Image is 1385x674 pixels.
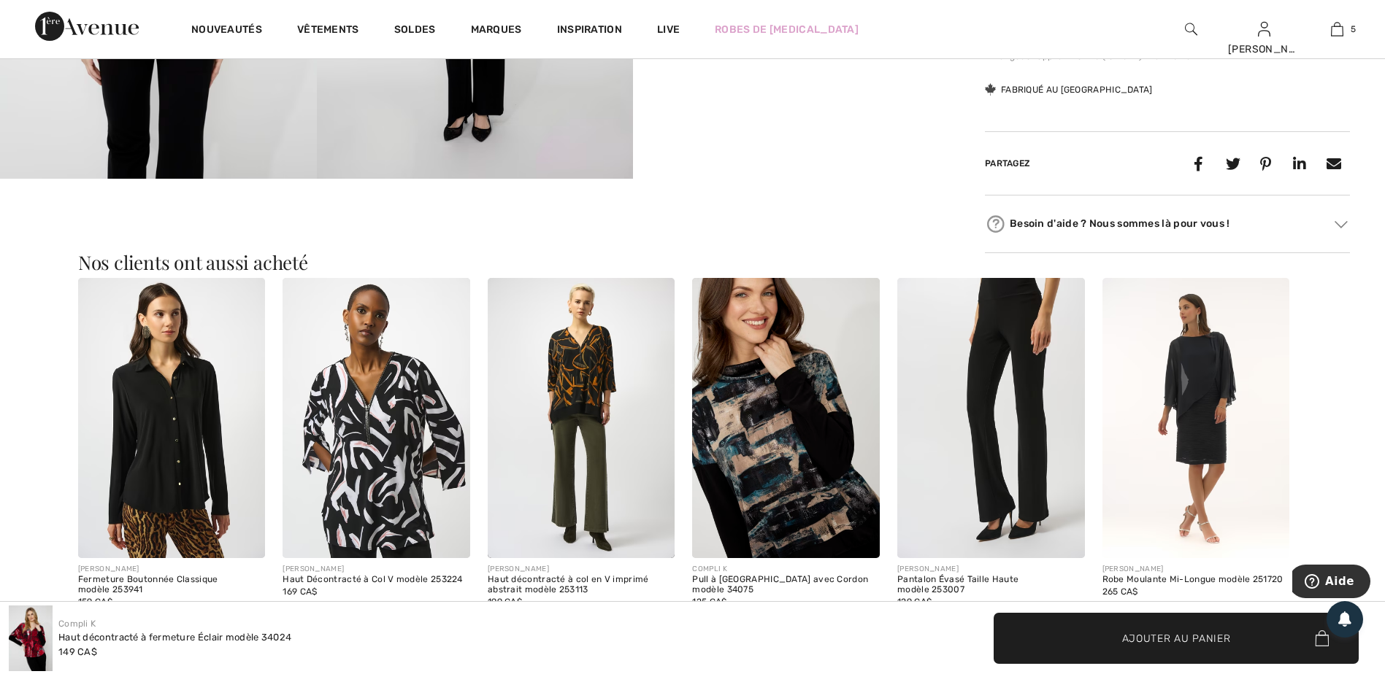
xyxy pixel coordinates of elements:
span: 265 CA$ [1102,586,1138,597]
div: Haut décontracté à fermeture Éclair modèle 34024 [58,630,291,645]
img: Arrow2.svg [1335,220,1348,228]
div: [PERSON_NAME] [488,564,675,575]
span: Ajouter au panier [1122,630,1231,646]
img: Haut Décontracté à Col V modèle 253224 [283,278,470,559]
div: Haut décontracté à col en V imprimé abstrait modèle 253113 [488,575,675,595]
div: [PERSON_NAME] [283,564,470,575]
div: Haut Décontracté à Col V modèle 253224 [283,575,470,585]
button: Ajouter au panier [994,613,1359,664]
span: 129 CA$ [897,597,932,607]
img: Pantalon Évasé Taille Haute modèle 253007 [897,278,1085,559]
div: Fermeture Boutonnée Classique modèle 253941 [78,575,266,595]
div: [PERSON_NAME] [1102,564,1290,575]
h3: Nos clients ont aussi acheté [78,253,1307,272]
span: 5 [1351,23,1356,36]
span: Partagez [985,158,1030,168]
img: 1ère Avenue [35,12,139,41]
a: Nouveautés [191,23,262,39]
img: Haut D&eacute;contract&eacute; &agrave; Fermeture &Eacute;clair mod&egrave;le 34024 [9,605,53,671]
img: Mes infos [1258,20,1270,38]
a: Live [657,22,680,37]
span: 169 CA$ [283,586,317,597]
img: recherche [1185,20,1197,38]
div: Fabriqué au [GEOGRAPHIC_DATA] [985,83,1153,96]
img: Fermeture Boutonnée Classique modèle 253941 [78,278,266,559]
div: [PERSON_NAME] [78,564,266,575]
div: [PERSON_NAME] [897,564,1085,575]
a: Robes de [MEDICAL_DATA] [715,22,859,37]
a: Marques [471,23,522,39]
span: 199 CA$ [488,597,522,607]
a: Vêtements [297,23,359,39]
div: Besoin d'aide ? Nous sommes là pour vous ! [985,213,1350,235]
a: 5 [1301,20,1373,38]
img: Haut décontracté à col en V imprimé abstrait modèle 253113 [488,278,675,559]
iframe: Ouvre un widget dans lequel vous pouvez trouver plus d’informations [1292,565,1370,601]
img: Pull à Col Montant avec Cordon modèle 34075 [692,278,880,559]
a: Soldes [394,23,436,39]
img: Robe Moulante Mi-Longue modèle 251720 [1102,278,1290,559]
a: Se connecter [1258,22,1270,36]
a: Compli K [58,619,96,629]
span: Inspiration [557,23,622,39]
div: COMPLI K [692,564,880,575]
div: Pantalon Évasé Taille Haute modèle 253007 [897,575,1085,595]
img: Bag.svg [1315,630,1329,646]
img: Mon panier [1331,20,1343,38]
span: 125 CA$ [692,597,726,607]
div: Pull à [GEOGRAPHIC_DATA] avec Cordon modèle 34075 [692,575,880,595]
span: 149 CA$ [58,646,97,657]
div: Robe Moulante Mi-Longue modèle 251720 [1102,575,1290,585]
span: 159 CA$ [78,597,112,607]
div: [PERSON_NAME] [1228,42,1300,57]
